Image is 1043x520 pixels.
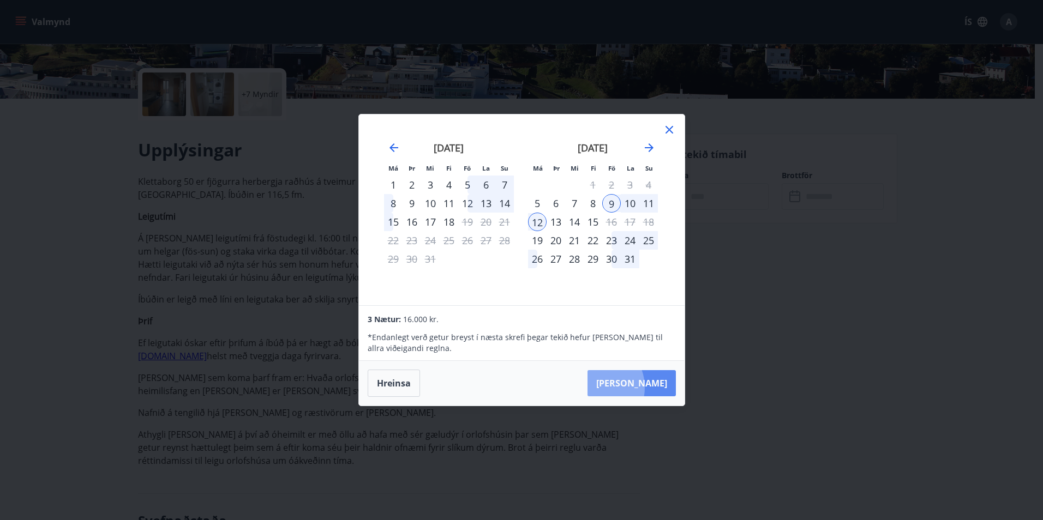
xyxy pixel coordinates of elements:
td: Choose þriðjudagur, 13. janúar 2026 as your check-in date. It’s available. [547,213,565,231]
div: 14 [495,194,514,213]
div: 11 [440,194,458,213]
td: Choose þriðjudagur, 20. janúar 2026 as your check-in date. It’s available. [547,231,565,250]
td: Choose þriðjudagur, 9. desember 2025 as your check-in date. It’s available. [403,194,421,213]
div: Aðeins innritun í boði [384,176,403,194]
td: Choose laugardagur, 24. janúar 2026 as your check-in date. It’s available. [621,231,639,250]
div: 10 [421,194,440,213]
td: Not available. sunnudagur, 28. desember 2025 [495,231,514,250]
div: 12 [528,213,547,231]
td: Not available. fimmtudagur, 25. desember 2025 [440,231,458,250]
td: Selected as start date. föstudagur, 9. janúar 2026 [602,194,621,213]
div: 5 [458,176,477,194]
td: Choose þriðjudagur, 27. janúar 2026 as your check-in date. It’s available. [547,250,565,268]
td: Choose mánudagur, 5. janúar 2026 as your check-in date. It’s available. [528,194,547,213]
td: Choose sunnudagur, 25. janúar 2026 as your check-in date. It’s available. [639,231,658,250]
div: 10 [621,194,639,213]
small: La [627,164,634,172]
small: Fi [446,164,452,172]
small: Má [533,164,543,172]
td: Not available. laugardagur, 20. desember 2025 [477,213,495,231]
td: Choose mánudagur, 19. janúar 2026 as your check-in date. It’s available. [528,231,547,250]
small: Su [501,164,508,172]
div: 17 [421,213,440,231]
td: Not available. föstudagur, 26. desember 2025 [458,231,477,250]
td: Not available. föstudagur, 2. janúar 2026 [602,176,621,194]
div: 21 [565,231,584,250]
div: 13 [477,194,495,213]
div: 6 [477,176,495,194]
td: Choose miðvikudagur, 3. desember 2025 as your check-in date. It’s available. [421,176,440,194]
td: Not available. miðvikudagur, 24. desember 2025 [421,231,440,250]
td: Choose miðvikudagur, 21. janúar 2026 as your check-in date. It’s available. [565,231,584,250]
td: Choose föstudagur, 23. janúar 2026 as your check-in date. It’s available. [602,231,621,250]
div: 31 [621,250,639,268]
span: 16.000 kr. [403,314,439,324]
button: [PERSON_NAME] [588,370,676,396]
td: Choose fimmtudagur, 22. janúar 2026 as your check-in date. It’s available. [584,231,602,250]
div: 15 [384,213,403,231]
div: 9 [403,194,421,213]
td: Not available. sunnudagur, 18. janúar 2026 [639,213,658,231]
td: Choose föstudagur, 16. janúar 2026 as your check-in date. It’s available. [602,213,621,231]
div: 6 [547,194,565,213]
div: 11 [639,194,658,213]
button: Hreinsa [368,370,420,397]
div: 16 [403,213,421,231]
td: Choose miðvikudagur, 7. janúar 2026 as your check-in date. It’s available. [565,194,584,213]
td: Choose mánudagur, 15. desember 2025 as your check-in date. It’s available. [384,213,403,231]
td: Choose sunnudagur, 14. desember 2025 as your check-in date. It’s available. [495,194,514,213]
small: Fö [608,164,615,172]
div: 7 [495,176,514,194]
div: 29 [584,250,602,268]
div: 18 [440,213,458,231]
small: La [482,164,490,172]
td: Choose fimmtudagur, 18. desember 2025 as your check-in date. It’s available. [440,213,458,231]
td: Choose þriðjudagur, 2. desember 2025 as your check-in date. It’s available. [403,176,421,194]
div: 13 [547,213,565,231]
div: 23 [602,231,621,250]
span: 3 Nætur: [368,314,401,324]
div: 9 [602,194,621,213]
small: Mi [426,164,434,172]
td: Selected. sunnudagur, 11. janúar 2026 [639,194,658,213]
small: Þr [409,164,415,172]
td: Choose miðvikudagur, 14. janúar 2026 as your check-in date. It’s available. [565,213,584,231]
td: Choose mánudagur, 1. desember 2025 as your check-in date. It’s available. [384,176,403,194]
td: Choose fimmtudagur, 11. desember 2025 as your check-in date. It’s available. [440,194,458,213]
td: Choose laugardagur, 13. desember 2025 as your check-in date. It’s available. [477,194,495,213]
td: Choose miðvikudagur, 28. janúar 2026 as your check-in date. It’s available. [565,250,584,268]
small: Fö [464,164,471,172]
td: Not available. þriðjudagur, 23. desember 2025 [403,231,421,250]
div: 14 [565,213,584,231]
div: Aðeins útritun í boði [602,213,621,231]
strong: [DATE] [578,141,608,154]
div: 12 [458,194,477,213]
td: Selected as end date. mánudagur, 12. janúar 2026 [528,213,547,231]
td: Choose föstudagur, 30. janúar 2026 as your check-in date. It’s available. [602,250,621,268]
td: Not available. sunnudagur, 21. desember 2025 [495,213,514,231]
div: 8 [384,194,403,213]
small: Þr [553,164,560,172]
td: Choose laugardagur, 6. desember 2025 as your check-in date. It’s available. [477,176,495,194]
small: Su [645,164,653,172]
div: 30 [602,250,621,268]
td: Choose sunnudagur, 7. desember 2025 as your check-in date. It’s available. [495,176,514,194]
td: Choose fimmtudagur, 15. janúar 2026 as your check-in date. It’s available. [584,213,602,231]
div: 8 [584,194,602,213]
td: Choose þriðjudagur, 6. janúar 2026 as your check-in date. It’s available. [547,194,565,213]
td: Selected. laugardagur, 10. janúar 2026 [621,194,639,213]
div: 4 [440,176,458,194]
td: Not available. þriðjudagur, 30. desember 2025 [403,250,421,268]
small: Má [388,164,398,172]
div: Aðeins innritun í boði [528,194,547,213]
td: Choose mánudagur, 8. desember 2025 as your check-in date. It’s available. [384,194,403,213]
div: 3 [421,176,440,194]
td: Choose föstudagur, 12. desember 2025 as your check-in date. It’s available. [458,194,477,213]
td: Not available. fimmtudagur, 1. janúar 2026 [584,176,602,194]
small: Fi [591,164,596,172]
div: 7 [565,194,584,213]
td: Choose föstudagur, 5. desember 2025 as your check-in date. It’s available. [458,176,477,194]
div: 15 [584,213,602,231]
td: Not available. laugardagur, 17. janúar 2026 [621,213,639,231]
div: 20 [547,231,565,250]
